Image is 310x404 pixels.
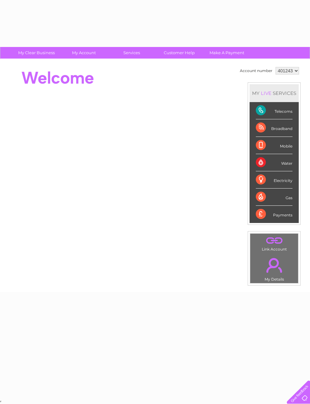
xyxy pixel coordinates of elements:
[250,84,299,102] div: MY SERVICES
[250,233,298,253] td: Link Account
[256,154,292,171] div: Water
[256,119,292,137] div: Broadband
[201,47,253,59] a: Make A Payment
[11,47,62,59] a: My Clear Business
[58,47,110,59] a: My Account
[238,65,274,76] td: Account number
[252,235,297,246] a: .
[256,206,292,223] div: Payments
[256,171,292,189] div: Electricity
[153,47,205,59] a: Customer Help
[106,47,158,59] a: Services
[260,90,273,96] div: LIVE
[256,189,292,206] div: Gas
[252,254,297,276] a: .
[250,253,298,283] td: My Details
[256,137,292,154] div: Mobile
[256,102,292,119] div: Telecoms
